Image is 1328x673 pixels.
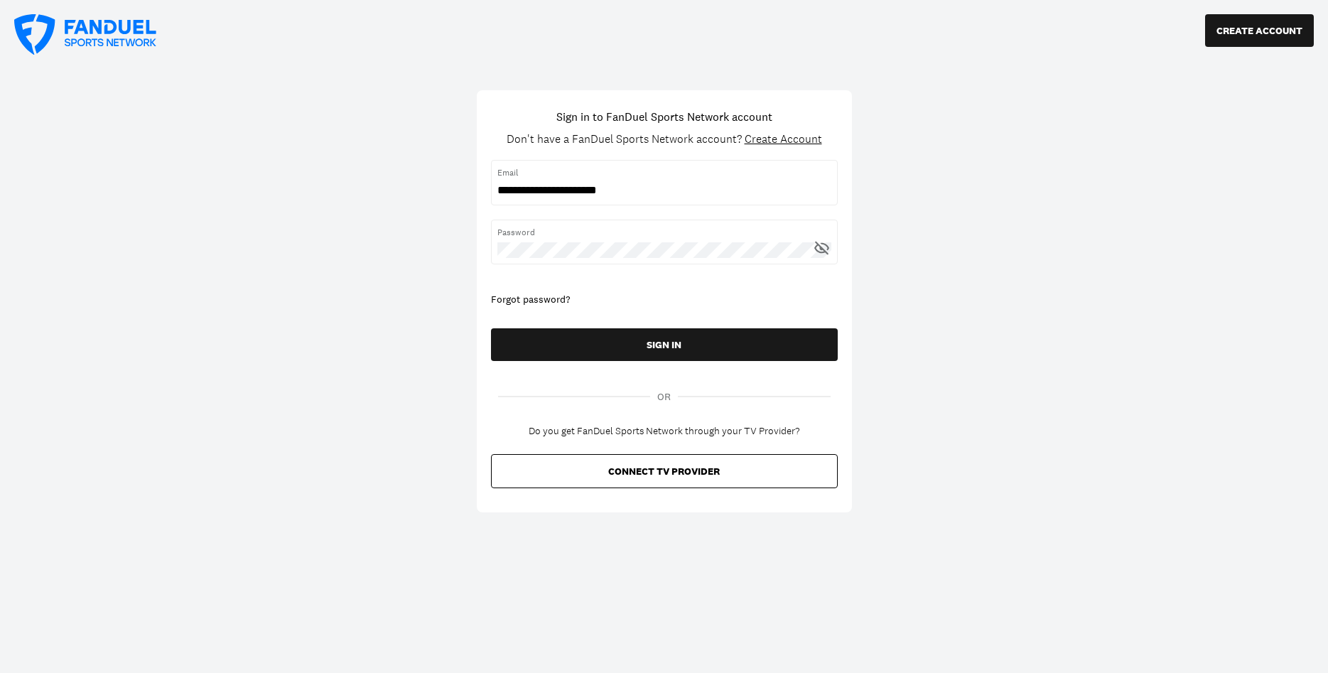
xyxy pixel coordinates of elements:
[491,454,838,488] button: CONNECT TV PROVIDER
[745,131,822,146] span: Create Account
[491,328,838,361] button: SIGN IN
[556,108,772,125] h1: Sign in to FanDuel Sports Network account
[657,389,671,404] span: OR
[491,293,838,307] div: Forgot password?
[529,426,799,438] div: Do you get FanDuel Sports Network through your TV Provider?
[497,166,831,179] span: Email
[497,226,831,239] span: Password
[1205,14,1314,47] button: CREATE ACCOUNT
[507,132,822,146] div: Don't have a FanDuel Sports Network account?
